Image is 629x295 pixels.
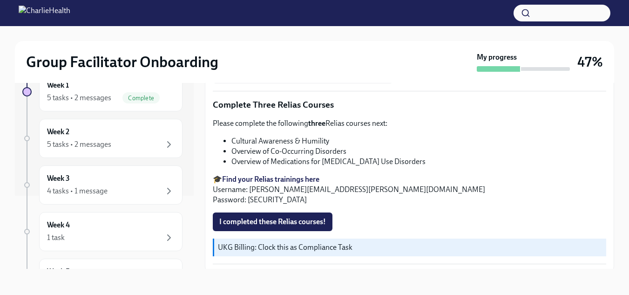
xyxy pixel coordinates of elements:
[218,242,602,253] p: UKG Billing: Clock this as Compliance Task
[19,6,70,21] img: CharlieHealth
[213,99,606,111] p: Complete Three Relias Courses
[47,93,111,103] div: 5 tasks • 2 messages
[222,175,319,184] a: Find your Relias trainings here
[22,212,183,251] a: Week 41 task
[47,186,108,196] div: 4 tasks • 1 message
[47,127,69,137] h6: Week 2
[213,213,332,231] button: I completed these Relias courses!
[231,136,606,146] li: Cultural Awareness & Humility
[47,139,111,150] div: 5 tasks • 2 messages
[22,72,183,111] a: Week 15 tasks • 2 messagesComplete
[231,157,606,167] li: Overview of Medications for [MEDICAL_DATA] Use Disorders
[47,80,69,90] h6: Week 1
[219,217,326,226] span: I completed these Relias courses!
[47,220,70,230] h6: Week 4
[122,95,160,102] span: Complete
[26,53,218,71] h2: Group Facilitator Onboarding
[47,267,70,277] h6: Week 5
[577,54,603,70] h3: 47%
[22,165,183,205] a: Week 34 tasks • 1 message
[231,146,606,157] li: Overview of Co-Occurring Disorders
[47,173,70,184] h6: Week 3
[213,118,606,129] p: Please complete the following Relias courses next:
[47,233,65,243] div: 1 task
[477,52,517,62] strong: My progress
[308,119,325,128] strong: three
[22,119,183,158] a: Week 25 tasks • 2 messages
[213,174,606,205] p: 🎓 Username: [PERSON_NAME][EMAIL_ADDRESS][PERSON_NAME][DOMAIN_NAME] Password: [SECURITY_DATA]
